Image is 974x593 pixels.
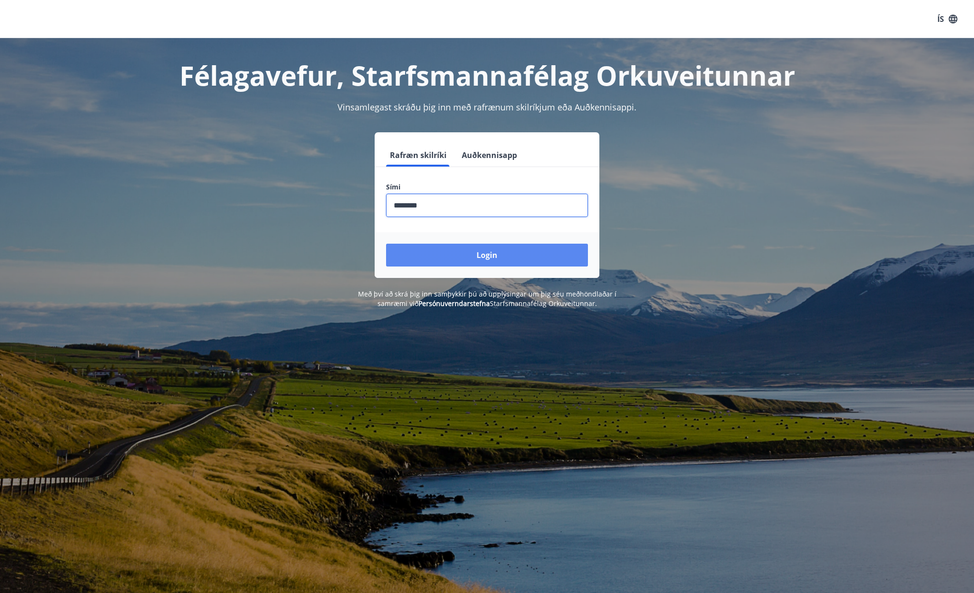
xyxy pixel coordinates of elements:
span: Með því að skrá þig inn samþykkir þú að upplýsingar um þig séu meðhöndlaðar í samræmi við Starfsm... [358,289,616,308]
button: ÍS [932,10,963,28]
span: Vinsamlegast skráðu þig inn með rafrænum skilríkjum eða Auðkennisappi. [338,101,636,113]
button: Auðkennisapp [458,144,521,167]
button: Rafræn skilríki [386,144,450,167]
label: Sími [386,182,588,192]
a: Persónuverndarstefna [418,299,490,308]
h1: Félagavefur, Starfsmannafélag Orkuveitunnar [156,57,818,93]
button: Login [386,244,588,267]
